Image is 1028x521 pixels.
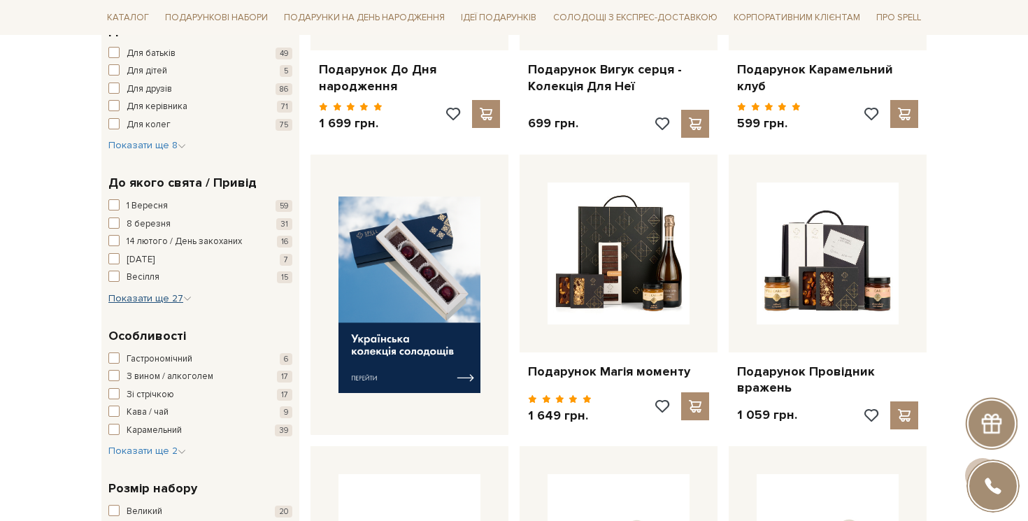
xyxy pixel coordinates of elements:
[127,100,187,114] span: Для керівника
[108,83,292,97] button: Для друзів 86
[108,445,186,457] span: Показати ще 2
[108,253,292,267] button: [DATE] 7
[319,62,500,94] a: Подарунок До Дня народження
[159,7,273,29] span: Подарункові набори
[127,64,167,78] span: Для дітей
[277,389,292,401] span: 17
[528,408,592,424] p: 1 649 грн.
[277,271,292,283] span: 15
[108,327,186,345] span: Особливості
[871,7,927,29] span: Про Spell
[127,271,159,285] span: Весілля
[108,139,186,151] span: Показати ще 8
[280,406,292,418] span: 9
[127,253,155,267] span: [DATE]
[127,217,171,231] span: 8 березня
[108,352,292,366] button: Гастрономічний 6
[127,388,174,402] span: Зі стрічкою
[280,65,292,77] span: 5
[737,407,797,423] p: 1 059 грн.
[276,48,292,59] span: 49
[127,199,168,213] span: 1 Вересня
[528,115,578,131] p: 699 грн.
[108,271,292,285] button: Весілля 15
[338,197,480,393] img: banner
[127,47,176,61] span: Для батьків
[108,388,292,402] button: Зі стрічкою 17
[276,218,292,230] span: 31
[108,424,292,438] button: Карамельний 39
[108,47,292,61] button: Для батьків 49
[108,505,292,519] button: Великий 20
[127,505,162,519] span: Великий
[276,200,292,212] span: 59
[108,100,292,114] button: Для керівника 71
[108,479,197,498] span: Розмір набору
[275,424,292,436] span: 39
[277,101,292,113] span: 71
[127,370,213,384] span: З вином / алкоголем
[737,364,918,397] a: Подарунок Провідник вражень
[108,217,292,231] button: 8 березня 31
[108,370,292,384] button: З вином / алкоголем 17
[548,6,723,29] a: Солодощі з експрес-доставкою
[280,254,292,266] span: 7
[127,352,192,366] span: Гастрономічний
[108,235,292,249] button: 14 лютого / День закоханих 16
[280,353,292,365] span: 6
[528,364,709,380] a: Подарунок Магія моменту
[127,235,242,249] span: 14 лютого / День закоханих
[127,83,172,97] span: Для друзів
[319,115,383,131] p: 1 699 грн.
[275,506,292,518] span: 20
[127,406,169,420] span: Кава / чай
[737,62,918,94] a: Подарунок Карамельний клуб
[108,406,292,420] button: Кава / чай 9
[278,7,450,29] span: Подарунки на День народження
[277,371,292,383] span: 17
[455,7,542,29] span: Ідеї подарунків
[127,118,171,132] span: Для колег
[108,292,192,304] span: Показати ще 27
[728,6,866,29] a: Корпоративним клієнтам
[108,173,257,192] span: До якого свята / Привід
[108,64,292,78] button: Для дітей 5
[277,236,292,248] span: 16
[108,292,192,306] button: Показати ще 27
[276,83,292,95] span: 86
[108,138,186,152] button: Показати ще 8
[528,62,709,94] a: Подарунок Вигук серця - Колекція Для Неї
[108,444,186,458] button: Показати ще 2
[108,199,292,213] button: 1 Вересня 59
[101,7,155,29] span: Каталог
[276,119,292,131] span: 75
[127,424,182,438] span: Карамельний
[108,118,292,132] button: Для колег 75
[737,115,801,131] p: 599 грн.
